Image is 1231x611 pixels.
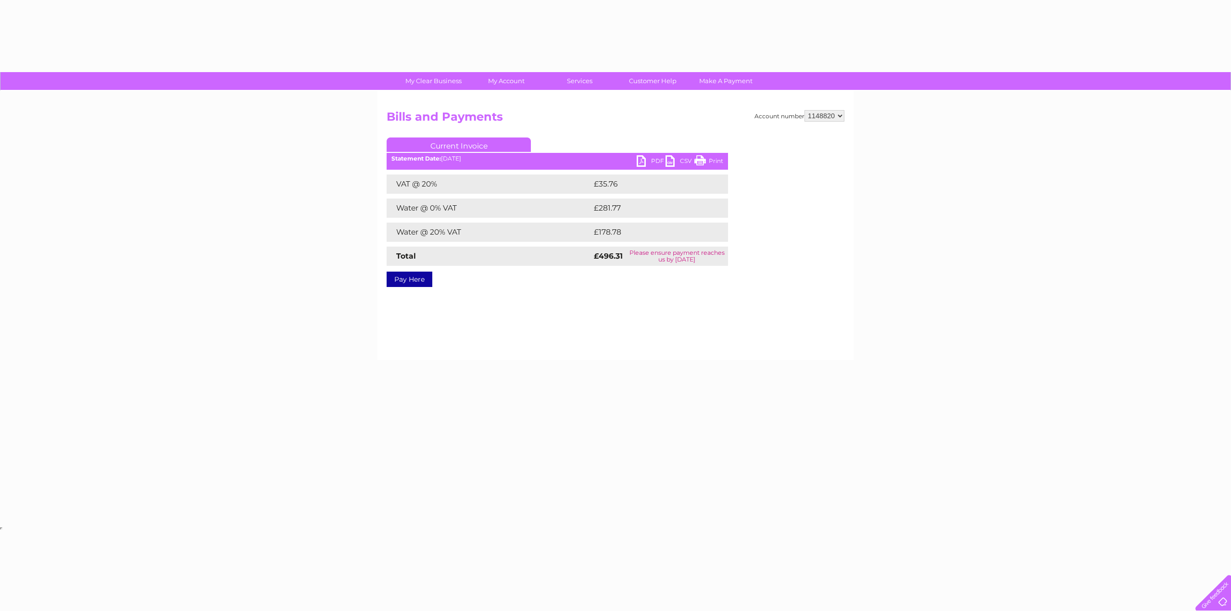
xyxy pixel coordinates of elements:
div: Account number [754,110,844,122]
h2: Bills and Payments [387,110,844,128]
div: [DATE] [387,155,728,162]
td: £281.77 [591,199,710,218]
a: Current Invoice [387,137,531,152]
a: Make A Payment [686,72,766,90]
td: Water @ 20% VAT [387,223,591,242]
strong: Total [396,251,416,261]
a: PDF [637,155,666,169]
b: Statement Date: [391,155,441,162]
a: CSV [666,155,694,169]
td: VAT @ 20% [387,175,591,194]
a: Services [540,72,619,90]
a: Customer Help [613,72,692,90]
td: £178.78 [591,223,710,242]
a: My Account [467,72,546,90]
a: My Clear Business [394,72,473,90]
td: Water @ 0% VAT [387,199,591,218]
strong: £496.31 [594,251,623,261]
td: Please ensure payment reaches us by [DATE] [626,247,729,266]
a: Pay Here [387,272,432,287]
a: Print [694,155,723,169]
td: £35.76 [591,175,708,194]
